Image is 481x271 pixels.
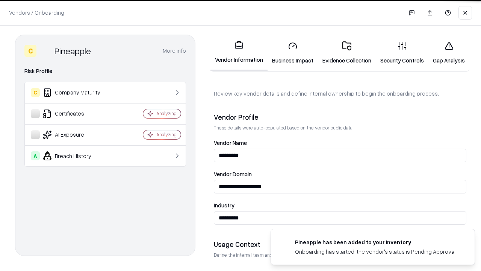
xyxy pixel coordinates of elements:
div: Usage Context [214,240,466,249]
a: Security Controls [376,35,428,70]
div: Vendor Profile [214,113,466,122]
a: Evidence Collection [318,35,376,70]
div: AI Exposure [31,130,121,139]
label: Industry [214,202,466,208]
div: Risk Profile [24,67,186,76]
div: Analyzing [156,110,177,117]
div: Breach History [31,151,121,160]
div: Pineapple [54,45,91,57]
label: Vendor Name [214,140,466,146]
p: Review key vendor details and define internal ownership to begin the onboarding process. [214,90,466,97]
p: These details were auto-populated based on the vendor public data [214,125,466,131]
label: Vendor Domain [214,171,466,177]
div: Analyzing [156,131,177,138]
div: C [31,88,40,97]
p: Vendors / Onboarding [9,9,64,17]
button: More info [163,44,186,58]
div: Onboarding has started, the vendor's status is Pending Approval. [295,248,457,256]
p: Define the internal team and reason for using this vendor. This helps assess business relevance a... [214,252,466,258]
a: Business Impact [268,35,318,70]
a: Vendor Information [210,35,268,71]
div: Company Maturity [31,88,121,97]
div: C [24,45,36,57]
div: A [31,151,40,160]
img: pineappleenergy.com [280,238,289,247]
div: Certificates [31,109,121,118]
div: Pineapple has been added to your inventory [295,238,457,246]
a: Gap Analysis [428,35,469,70]
img: Pineapple [39,45,51,57]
